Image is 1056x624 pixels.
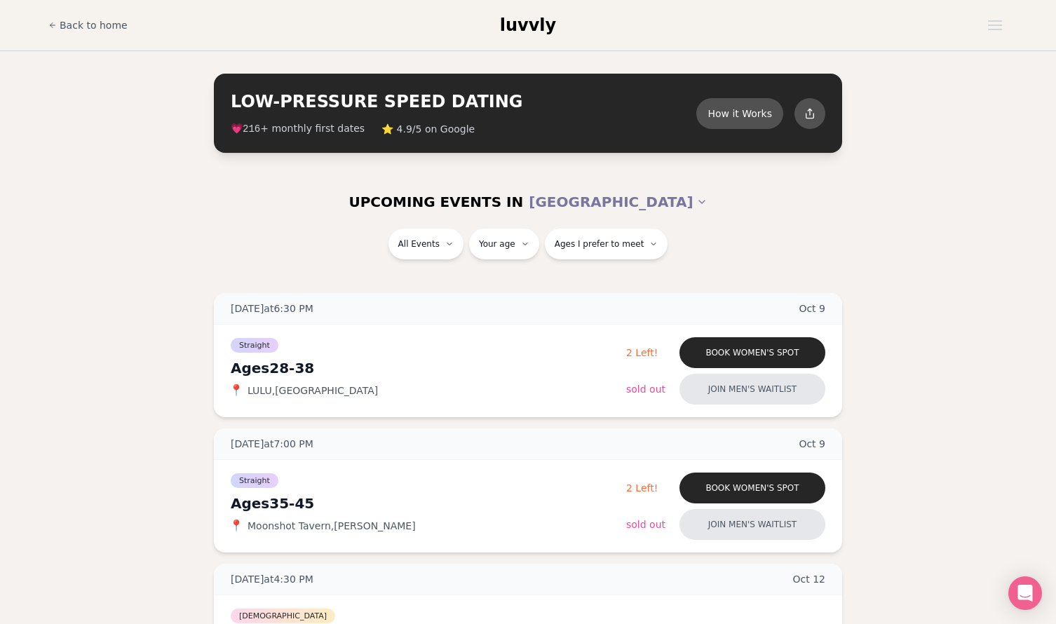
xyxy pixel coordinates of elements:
button: [GEOGRAPHIC_DATA] [529,186,707,217]
span: [DEMOGRAPHIC_DATA] [231,609,335,623]
span: [DATE] at 7:00 PM [231,437,313,451]
span: Your age [479,238,515,250]
span: Oct 9 [799,301,825,316]
span: 📍 [231,385,242,396]
div: Ages 35-45 [231,494,626,513]
span: Moonshot Tavern , [PERSON_NAME] [248,519,416,533]
button: Ages I prefer to meet [545,229,668,259]
span: 216 [243,123,260,135]
a: luvvly [500,14,556,36]
span: All Events [398,238,440,250]
span: ⭐ 4.9/5 on Google [381,122,475,136]
div: Open Intercom Messenger [1008,576,1042,610]
span: Oct 9 [799,437,825,451]
span: Oct 12 [793,572,826,586]
span: Sold Out [626,519,665,530]
span: [DATE] at 6:30 PM [231,301,313,316]
span: 2 Left! [626,482,658,494]
button: Join men's waitlist [679,509,825,540]
span: UPCOMING EVENTS IN [348,192,523,212]
span: luvvly [500,15,556,35]
button: Book women's spot [679,473,825,503]
button: All Events [388,229,463,259]
div: Ages 28-38 [231,358,626,378]
button: Open menu [982,15,1008,36]
span: Sold Out [626,384,665,395]
button: How it Works [696,98,783,129]
span: LULU , [GEOGRAPHIC_DATA] [248,384,378,398]
span: 💗 + monthly first dates [231,121,365,136]
span: Back to home [60,18,128,32]
button: Your age [469,229,539,259]
span: [DATE] at 4:30 PM [231,572,313,586]
button: Book women's spot [679,337,825,368]
span: Straight [231,338,278,353]
h2: LOW-PRESSURE SPEED DATING [231,90,696,113]
span: Straight [231,473,278,488]
button: Join men's waitlist [679,374,825,405]
span: 📍 [231,520,242,531]
span: Ages I prefer to meet [555,238,644,250]
a: Back to home [48,11,128,39]
span: 2 Left! [626,347,658,358]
